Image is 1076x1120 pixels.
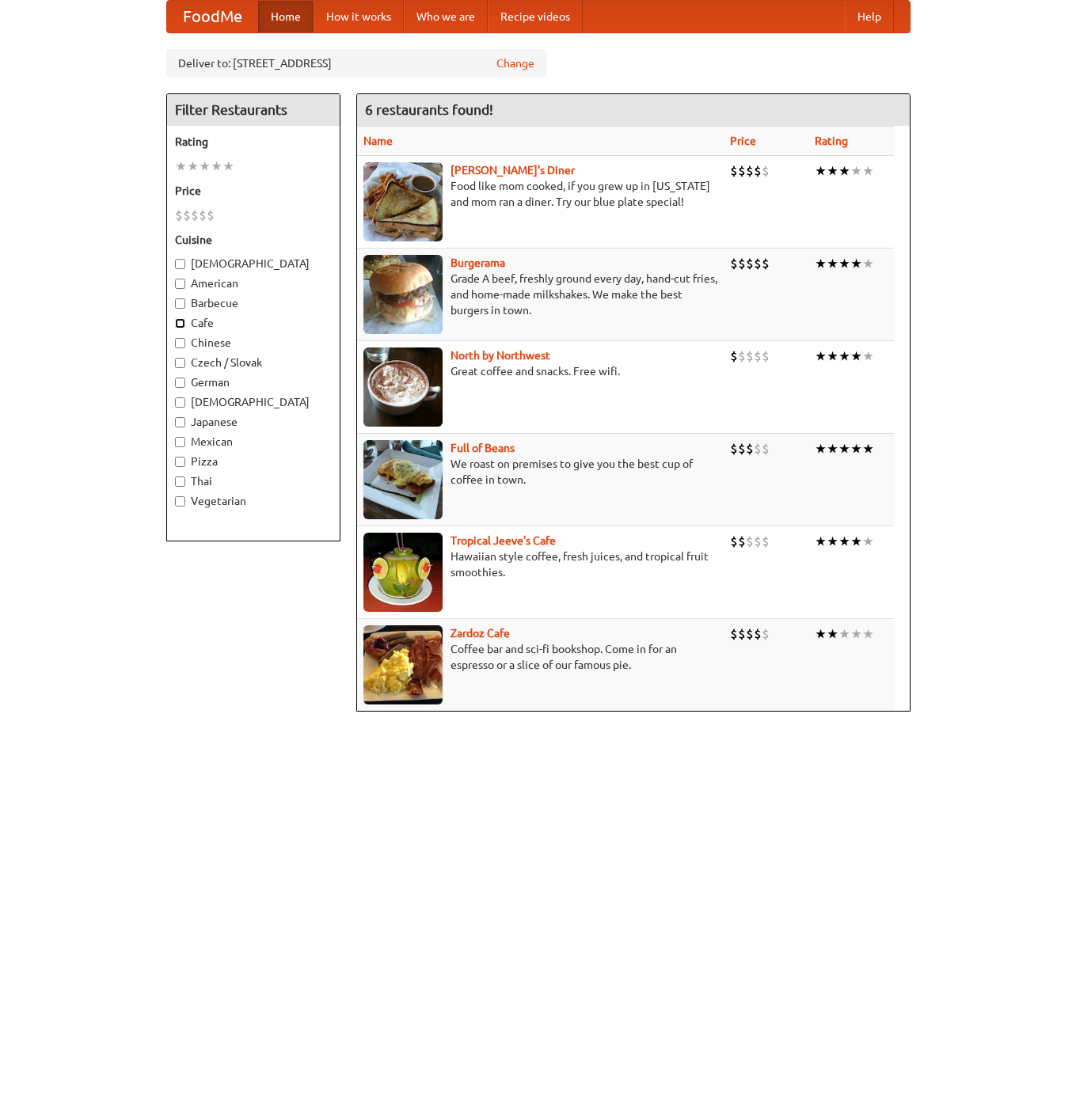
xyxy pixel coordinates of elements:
[314,1,404,32] a: How it works
[738,440,746,457] li: $
[746,162,754,180] li: $
[175,374,332,390] label: German
[363,255,443,334] img: burgerama.jpg
[363,363,717,379] p: Great coffee and snacks. Free wifi.
[175,476,185,487] input: Thai
[363,178,717,210] p: Food like mom cooked, if you grew up in [US_STATE] and mom ran a diner. Try our blue plate special!
[862,255,874,272] li: ★
[862,625,874,643] li: ★
[850,625,862,643] li: ★
[496,55,534,71] a: Change
[862,347,874,365] li: ★
[730,347,738,365] li: $
[738,347,746,365] li: $
[815,255,827,272] li: ★
[838,347,850,365] li: ★
[175,318,185,328] input: Cafe
[738,255,746,272] li: $
[746,440,754,457] li: $
[488,1,583,32] a: Recipe videos
[363,162,443,241] img: sallys.jpg
[815,440,827,457] li: ★
[850,533,862,550] li: ★
[211,158,222,175] li: ★
[815,625,827,643] li: ★
[175,378,185,388] input: German
[199,207,207,224] li: $
[762,162,770,180] li: $
[730,135,756,147] a: Price
[175,414,332,430] label: Japanese
[175,298,185,309] input: Barbecue
[175,338,185,348] input: Chinese
[738,533,746,550] li: $
[746,625,754,643] li: $
[175,434,332,450] label: Mexican
[183,207,191,224] li: $
[175,397,185,408] input: [DEMOGRAPHIC_DATA]
[827,533,838,550] li: ★
[451,164,575,177] a: [PERSON_NAME]'s Diner
[730,255,738,272] li: $
[746,255,754,272] li: $
[827,625,838,643] li: ★
[175,134,332,150] h5: Rating
[175,493,332,509] label: Vegetarian
[363,271,717,318] p: Grade A beef, freshly ground every day, hand-cut fries, and home-made milkshakes. We make the bes...
[175,358,185,368] input: Czech / Slovak
[862,440,874,457] li: ★
[762,347,770,365] li: $
[451,256,505,269] a: Burgerama
[815,533,827,550] li: ★
[845,1,894,32] a: Help
[838,162,850,180] li: ★
[175,183,332,199] h5: Price
[175,355,332,370] label: Czech / Slovak
[363,440,443,519] img: beans.jpg
[838,625,850,643] li: ★
[754,347,762,365] li: $
[175,315,332,331] label: Cafe
[175,207,183,224] li: $
[404,1,488,32] a: Who we are
[730,533,738,550] li: $
[175,454,332,469] label: Pizza
[363,135,393,147] a: Name
[754,625,762,643] li: $
[175,279,185,289] input: American
[175,417,185,427] input: Japanese
[738,625,746,643] li: $
[850,347,862,365] li: ★
[762,625,770,643] li: $
[762,440,770,457] li: $
[754,533,762,550] li: $
[175,259,185,269] input: [DEMOGRAPHIC_DATA]
[827,255,838,272] li: ★
[827,162,838,180] li: ★
[815,135,848,147] a: Rating
[175,496,185,507] input: Vegetarian
[850,162,862,180] li: ★
[754,255,762,272] li: $
[815,162,827,180] li: ★
[746,347,754,365] li: $
[365,102,493,117] ng-pluralize: 6 restaurants found!
[187,158,199,175] li: ★
[363,533,443,612] img: jeeves.jpg
[451,442,515,454] b: Full of Beans
[827,347,838,365] li: ★
[754,162,762,180] li: $
[175,275,332,291] label: American
[451,349,550,362] a: North by Northwest
[175,335,332,351] label: Chinese
[762,255,770,272] li: $
[258,1,314,32] a: Home
[167,1,258,32] a: FoodMe
[175,232,332,248] h5: Cuisine
[451,627,510,640] a: Zardoz Cafe
[746,533,754,550] li: $
[363,347,443,427] img: north.jpg
[222,158,234,175] li: ★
